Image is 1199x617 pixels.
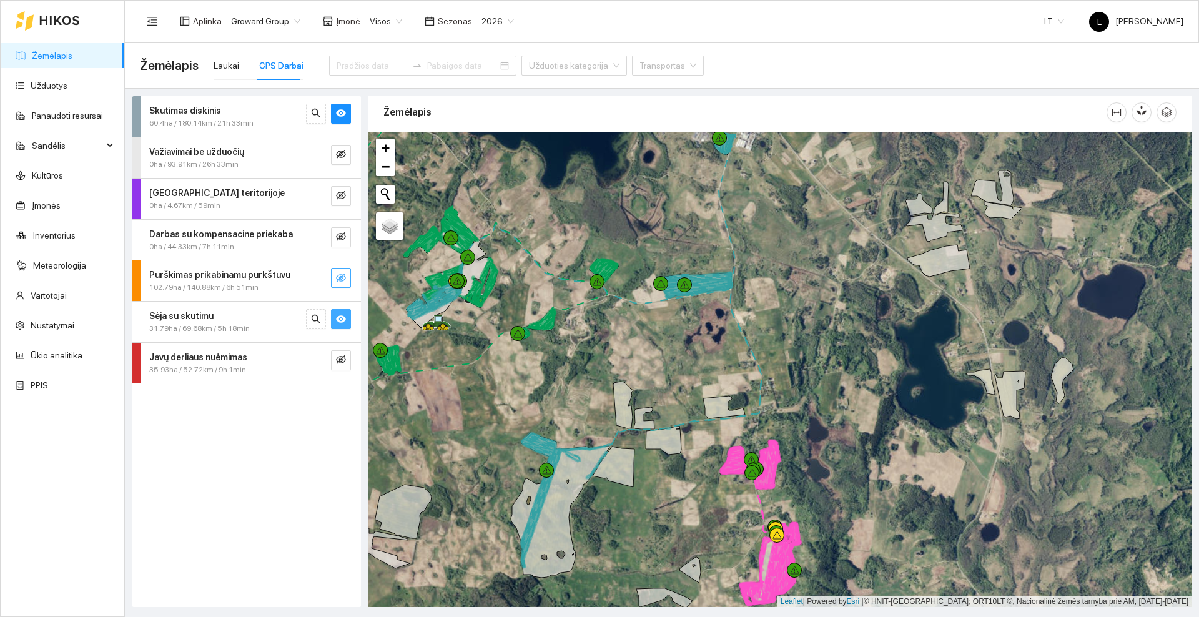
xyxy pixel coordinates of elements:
span: Žemėlapis [140,56,199,76]
div: [GEOGRAPHIC_DATA] teritorijoje0ha / 4.67km / 59mineye-invisible [132,179,361,219]
span: L [1097,12,1102,32]
span: − [382,159,390,174]
span: search [311,108,321,120]
a: PPIS [31,380,48,390]
strong: Purškimas prikabinamu purkštuvu [149,270,290,280]
span: 0ha / 93.91km / 26h 33min [149,159,239,170]
div: Javų derliaus nuėmimas35.93ha / 52.72km / 9h 1mineye-invisible [132,343,361,383]
span: swap-right [412,61,422,71]
a: Vartotojai [31,290,67,300]
span: search [311,314,321,326]
strong: Sėja su skutimu [149,311,214,321]
span: eye [336,314,346,326]
span: calendar [425,16,435,26]
span: 102.79ha / 140.88km / 6h 51min [149,282,259,294]
span: eye-invisible [336,355,346,367]
a: Zoom in [376,139,395,157]
div: Laukai [214,59,239,72]
button: eye [331,104,351,124]
button: eye-invisible [331,145,351,165]
span: 2026 [481,12,514,31]
a: Esri [847,597,860,606]
span: Įmonė : [336,14,362,28]
button: eye-invisible [331,268,351,288]
input: Pradžios data [337,59,407,72]
a: Meteorologija [33,260,86,270]
div: Skutimas diskinis60.4ha / 180.14km / 21h 33minsearcheye [132,96,361,137]
span: 0ha / 44.33km / 7h 11min [149,241,234,253]
span: 35.93ha / 52.72km / 9h 1min [149,364,246,376]
span: LT [1044,12,1064,31]
span: Groward Group [231,12,300,31]
span: eye-invisible [336,273,346,285]
span: eye-invisible [336,190,346,202]
div: Purškimas prikabinamu purkštuvu102.79ha / 140.88km / 6h 51mineye-invisible [132,260,361,301]
span: Sandėlis [32,133,103,158]
button: Initiate a new search [376,185,395,204]
a: Layers [376,212,403,240]
span: eye [336,108,346,120]
strong: Skutimas diskinis [149,106,221,116]
a: Ūkio analitika [31,350,82,360]
button: search [306,309,326,329]
a: Leaflet [781,597,803,606]
a: Įmonės [32,200,61,210]
button: column-width [1107,102,1127,122]
span: Aplinka : [193,14,224,28]
div: Sėja su skutimu31.79ha / 69.68km / 5h 18minsearcheye [132,302,361,342]
button: menu-fold [140,9,165,34]
span: eye-invisible [336,149,346,161]
span: menu-fold [147,16,158,27]
strong: Darbas su kompensacine priekaba [149,229,293,239]
div: | Powered by © HNIT-[GEOGRAPHIC_DATA]; ORT10LT ©, Nacionalinė žemės tarnyba prie AM, [DATE]-[DATE] [777,596,1192,607]
span: | [862,597,864,606]
span: shop [323,16,333,26]
button: eye-invisible [331,227,351,247]
span: 60.4ha / 180.14km / 21h 33min [149,117,254,129]
a: Žemėlapis [32,51,72,61]
button: eye [331,309,351,329]
span: + [382,140,390,155]
a: Panaudoti resursai [32,111,103,121]
span: [PERSON_NAME] [1089,16,1183,26]
a: Užduotys [31,81,67,91]
div: Darbas su kompensacine priekaba0ha / 44.33km / 7h 11mineye-invisible [132,220,361,260]
button: eye-invisible [331,186,351,206]
div: Važiavimai be užduočių0ha / 93.91km / 26h 33mineye-invisible [132,137,361,178]
span: Sezonas : [438,14,474,28]
span: 0ha / 4.67km / 59min [149,200,220,212]
span: 31.79ha / 69.68km / 5h 18min [149,323,250,335]
a: Nustatymai [31,320,74,330]
a: Zoom out [376,157,395,176]
span: column-width [1107,107,1126,117]
button: eye-invisible [331,350,351,370]
button: search [306,104,326,124]
div: GPS Darbai [259,59,303,72]
a: Kultūros [32,170,63,180]
strong: Važiavimai be užduočių [149,147,244,157]
span: layout [180,16,190,26]
span: Visos [370,12,402,31]
a: Inventorius [33,230,76,240]
input: Pabaigos data [427,59,498,72]
div: Žemėlapis [383,94,1107,130]
strong: [GEOGRAPHIC_DATA] teritorijoje [149,188,285,198]
span: eye-invisible [336,232,346,244]
strong: Javų derliaus nuėmimas [149,352,247,362]
span: to [412,61,422,71]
